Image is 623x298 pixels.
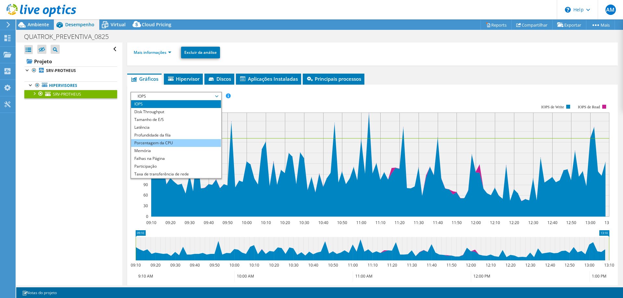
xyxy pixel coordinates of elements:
b: SRV-PROTHEUS [46,68,76,73]
span: Discos [208,76,231,82]
text: 09:20 [165,220,176,225]
text: 10:30 [299,220,309,225]
span: Desempenho [65,21,94,28]
text: 09:40 [204,220,214,225]
li: Profundidade da fila [131,131,221,139]
text: 13:00 [584,262,594,268]
text: 10:30 [288,262,299,268]
span: Gráficos [130,76,158,82]
text: 12:20 [509,220,519,225]
a: SRV-PROTHEUS [24,66,117,75]
text: 11:40 [427,262,437,268]
text: 11:30 [414,220,424,225]
text: 12:10 [486,262,496,268]
text: 13:10 [605,220,615,225]
span: SRV-PROTHEUS [53,91,81,97]
span: Principais processos [306,76,361,82]
text: 10:10 [249,262,259,268]
li: Latência [131,124,221,131]
text: 09:50 [210,262,220,268]
a: Excluir da análise [181,47,220,58]
text: 12:00 [466,262,476,268]
span: Ambiente [28,21,49,28]
text: 10:50 [337,220,347,225]
text: 13:00 [585,220,595,225]
li: Participação [131,162,221,170]
text: 13:10 [604,262,614,268]
text: IOPS de Write [541,105,564,109]
span: Aplicações Instaladas [239,76,298,82]
text: 10:40 [308,262,318,268]
text: 12:50 [565,262,575,268]
a: Projeto [24,56,117,66]
text: 11:20 [387,262,397,268]
text: 10:00 [229,262,239,268]
text: 11:20 [395,220,405,225]
text: 09:20 [151,262,161,268]
h1: QUATROK_PREVENTIVA_0825 [21,33,119,40]
text: 10:10 [261,220,271,225]
text: 90 [143,182,148,187]
text: 12:10 [490,220,500,225]
text: 11:00 [356,220,366,225]
text: 12:00 [471,220,481,225]
text: 0 [146,214,148,219]
span: IOPS [134,92,218,100]
li: Memória [131,147,221,155]
text: 09:50 [223,220,233,225]
li: Tamanho de E/S [131,116,221,124]
span: Virtual [111,21,126,28]
a: Reports [481,20,512,30]
text: 10:00 [242,220,252,225]
text: 09:10 [146,220,156,225]
li: Disk Throughput [131,108,221,116]
text: 12:40 [547,220,557,225]
li: IOPS [131,100,221,108]
text: 10:50 [328,262,338,268]
a: Mais informações [134,50,171,55]
span: Cloud Pricing [142,21,171,28]
text: 11:40 [433,220,443,225]
text: 12:40 [545,262,555,268]
text: 12:30 [525,262,535,268]
text: 11:10 [375,220,385,225]
text: 11:50 [452,220,462,225]
text: 11:10 [368,262,378,268]
text: 10:20 [280,220,290,225]
text: 09:40 [190,262,200,268]
a: Compartilhar [511,20,553,30]
a: Exportar [552,20,586,30]
li: Falhas na Página [131,155,221,162]
li: Porcentagem da CPU [131,139,221,147]
text: 12:30 [528,220,538,225]
span: AM [605,5,616,15]
text: 10:20 [269,262,279,268]
text: 60 [143,192,148,198]
li: Taxa de transferência de rede [131,170,221,178]
a: Notas do projeto [18,289,61,297]
text: 09:30 [170,262,180,268]
a: Mais [586,20,615,30]
text: 30 [143,203,148,209]
text: 10:40 [318,220,328,225]
text: 11:30 [407,262,417,268]
text: 09:10 [131,262,141,268]
text: 12:20 [506,262,516,268]
a: Hipervisores [24,81,117,90]
text: 09:30 [185,220,195,225]
span: Hipervisor [167,76,200,82]
text: 11:00 [348,262,358,268]
text: 11:50 [446,262,457,268]
text: IOPS de Read [578,105,600,109]
svg: \n [565,7,571,13]
text: 12:50 [566,220,576,225]
a: SRV-PROTHEUS [24,90,117,98]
